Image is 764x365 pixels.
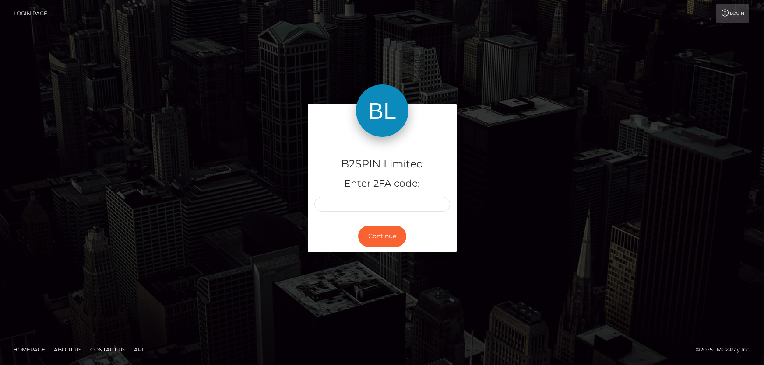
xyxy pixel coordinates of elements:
[130,343,147,356] a: API
[87,343,129,356] a: Contact Us
[356,84,408,137] img: B2SPIN Limited
[314,156,450,172] h4: B2SPIN Limited
[314,177,450,191] h5: Enter 2FA code:
[14,4,47,23] a: Login Page
[50,343,85,356] a: About Us
[10,343,49,356] a: Homepage
[358,226,406,247] button: Continue
[716,4,749,23] a: Login
[696,345,757,355] div: © 2025 , MassPay Inc.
